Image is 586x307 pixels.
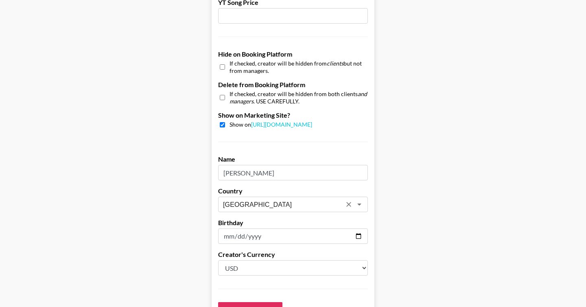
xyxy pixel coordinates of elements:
[343,199,354,210] button: Clear
[230,90,367,105] em: and managers
[230,121,312,129] span: Show on
[327,60,343,67] em: clients
[218,219,368,227] label: Birthday
[218,187,368,195] label: Country
[218,250,368,259] label: Creator's Currency
[218,50,368,58] label: Hide on Booking Platform
[218,111,368,119] label: Show on Marketing Site?
[218,155,368,163] label: Name
[230,90,368,105] span: If checked, creator will be hidden from both clients . USE CAREFULLY.
[218,81,368,89] label: Delete from Booking Platform
[230,60,368,74] span: If checked, creator will be hidden from but not from managers.
[251,121,312,128] a: [URL][DOMAIN_NAME]
[354,199,365,210] button: Open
